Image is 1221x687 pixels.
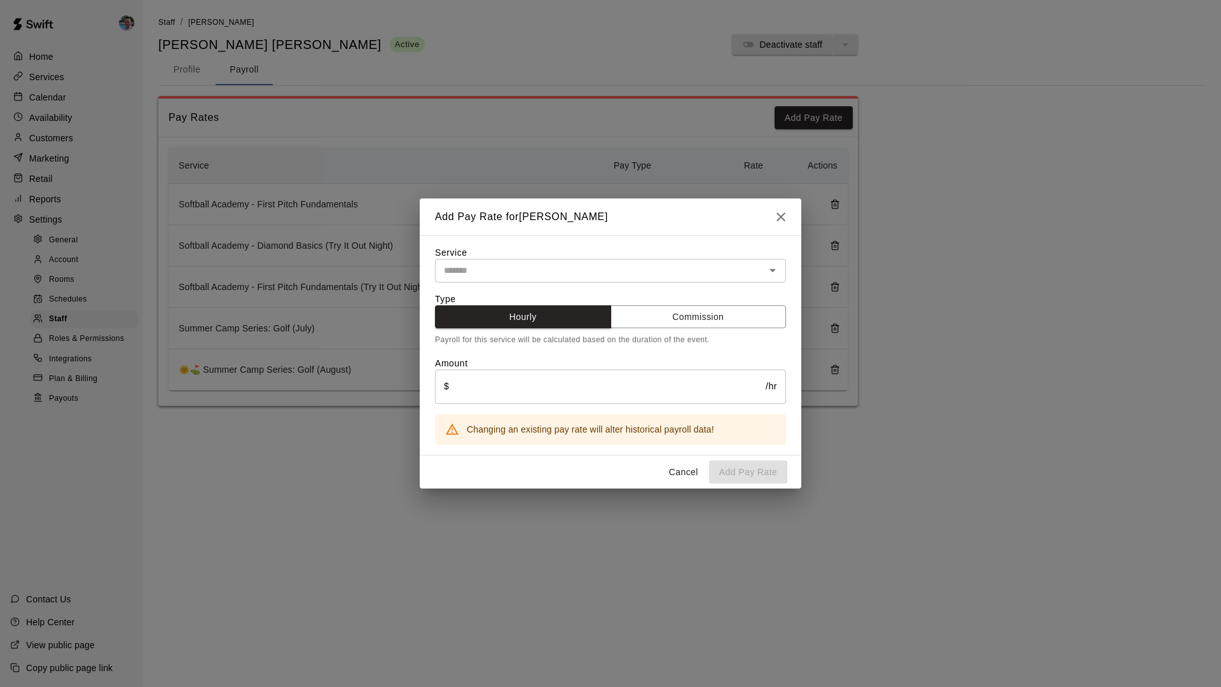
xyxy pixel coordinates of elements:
label: Type [435,294,456,304]
button: Cancel [663,461,704,484]
button: Commission [610,305,787,329]
p: /hr [766,380,777,393]
button: Open [764,261,782,279]
label: Service [435,247,467,258]
div: outlined primary button group [435,305,786,329]
div: Changing an existing pay rate will alter historical payroll data! [467,418,714,441]
h2: Add Pay Rate for [PERSON_NAME] [420,198,623,235]
button: Hourly [435,305,611,329]
p: $ [444,380,449,393]
label: Amount [435,358,468,368]
span: Payroll for this service will be calculated based on the duration of the event. [435,335,710,344]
